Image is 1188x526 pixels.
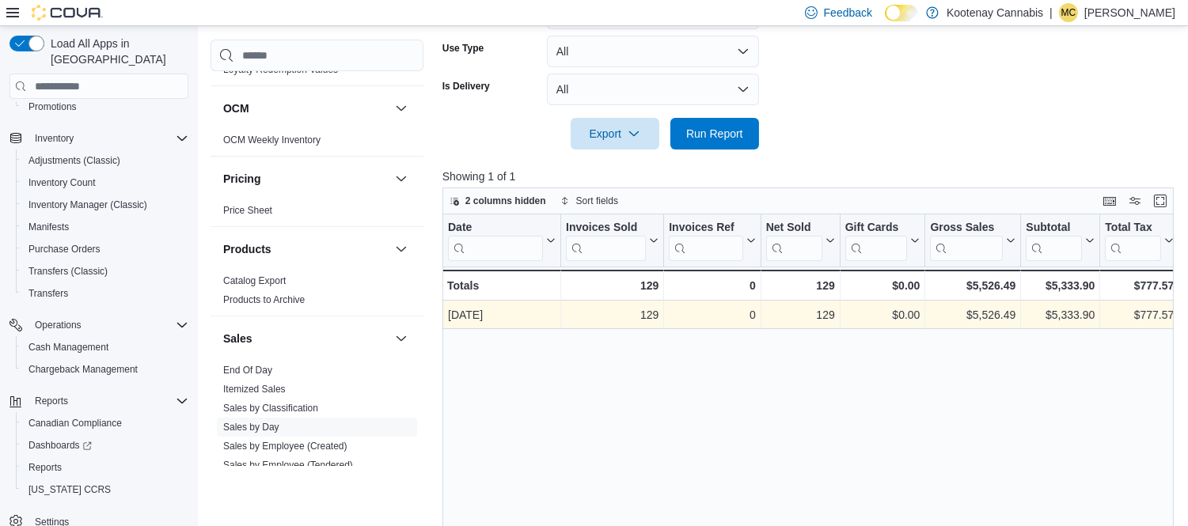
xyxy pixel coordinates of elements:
div: Net Sold [765,221,822,236]
div: 0 [669,276,755,295]
button: Subtotal [1026,221,1095,261]
button: Inventory Manager (Classic) [16,194,195,216]
button: Net Sold [765,221,834,261]
button: Invoices Ref [669,221,755,261]
span: Purchase Orders [22,240,188,259]
h3: OCM [223,100,249,116]
a: Chargeback Management [22,360,144,379]
div: 129 [766,305,835,324]
a: Manifests [22,218,75,237]
button: Date [448,221,556,261]
div: [DATE] [448,305,556,324]
a: Products to Archive [223,294,305,305]
span: Inventory Count [22,173,188,192]
span: Sales by Employee (Created) [223,440,347,452]
button: Keyboard shortcuts [1100,191,1119,210]
button: Manifests [16,216,195,238]
div: Net Sold [765,221,822,261]
span: Inventory Manager (Classic) [22,195,188,214]
img: Cova [32,5,103,21]
span: OCM Weekly Inventory [223,134,321,146]
a: Transfers [22,284,74,303]
span: End Of Day [223,364,272,377]
div: 129 [566,305,659,324]
span: Sort fields [576,195,618,207]
div: Date [448,221,543,236]
span: Reports [35,395,68,407]
a: Transfers (Classic) [22,262,114,281]
span: Inventory [35,132,74,145]
span: Promotions [22,97,188,116]
div: Totals [447,276,556,295]
a: Inventory Count [22,173,102,192]
span: Run Report [686,126,743,142]
button: Transfers [16,282,195,305]
div: 0 [669,305,755,324]
h3: Products [223,241,271,257]
div: Invoices Sold [566,221,646,261]
a: Adjustments (Classic) [22,151,127,170]
span: Cash Management [28,341,108,354]
a: Promotions [22,97,83,116]
span: Price Sheet [223,204,272,217]
button: Canadian Compliance [16,412,195,434]
div: Melissa Chapman [1059,3,1078,22]
button: OCM [392,99,411,118]
span: Canadian Compliance [22,414,188,433]
div: $5,333.90 [1026,305,1095,324]
button: Operations [3,314,195,336]
div: Gross Sales [930,221,1003,236]
a: Dashboards [22,436,98,455]
button: Total Tax [1105,221,1174,261]
div: $0.00 [845,305,920,324]
span: Products to Archive [223,293,305,306]
span: Inventory [28,129,188,148]
span: Transfers (Classic) [22,262,188,281]
button: Gross Sales [930,221,1015,261]
button: Reports [28,392,74,411]
span: Itemized Sales [223,383,286,395]
span: Manifests [28,221,69,233]
button: [US_STATE] CCRS [16,479,195,501]
div: Products [211,271,423,316]
span: Export [580,118,650,149]
div: OCM [211,131,423,156]
span: Transfers (Classic) [28,265,108,278]
button: Products [223,241,389,257]
div: $777.57 [1105,276,1174,295]
button: Inventory Count [16,172,195,194]
span: Adjustments (Classic) [28,154,120,167]
div: $777.57 [1105,305,1174,324]
input: Dark Mode [885,5,918,21]
span: Cash Management [22,338,188,357]
a: Sales by Classification [223,403,318,414]
a: Canadian Compliance [22,414,128,433]
div: Invoices Sold [566,221,646,236]
span: Sales by Classification [223,402,318,414]
p: Showing 1 of 1 [442,168,1182,184]
a: Dashboards [16,434,195,456]
span: Feedback [824,5,872,21]
div: Invoices Ref [669,221,742,236]
button: Pricing [223,171,389,187]
button: 2 columns hidden [443,191,552,210]
span: Operations [35,319,82,331]
span: MC [1061,3,1076,22]
span: Sales by Day [223,421,279,433]
a: Sales by Employee (Tendered) [223,460,353,471]
div: Gross Sales [930,221,1003,261]
a: Purchase Orders [22,240,107,259]
span: Chargeback Management [22,360,188,379]
button: Sales [223,331,389,346]
span: Purchase Orders [28,243,101,255]
p: [PERSON_NAME] [1084,3,1175,22]
a: [US_STATE] CCRS [22,480,117,499]
span: Catalog Export [223,274,286,287]
a: End Of Day [223,365,272,376]
button: OCM [223,100,389,116]
button: Display options [1125,191,1144,210]
button: Invoices Sold [566,221,659,261]
button: Sales [392,329,411,348]
span: Reports [22,458,188,477]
